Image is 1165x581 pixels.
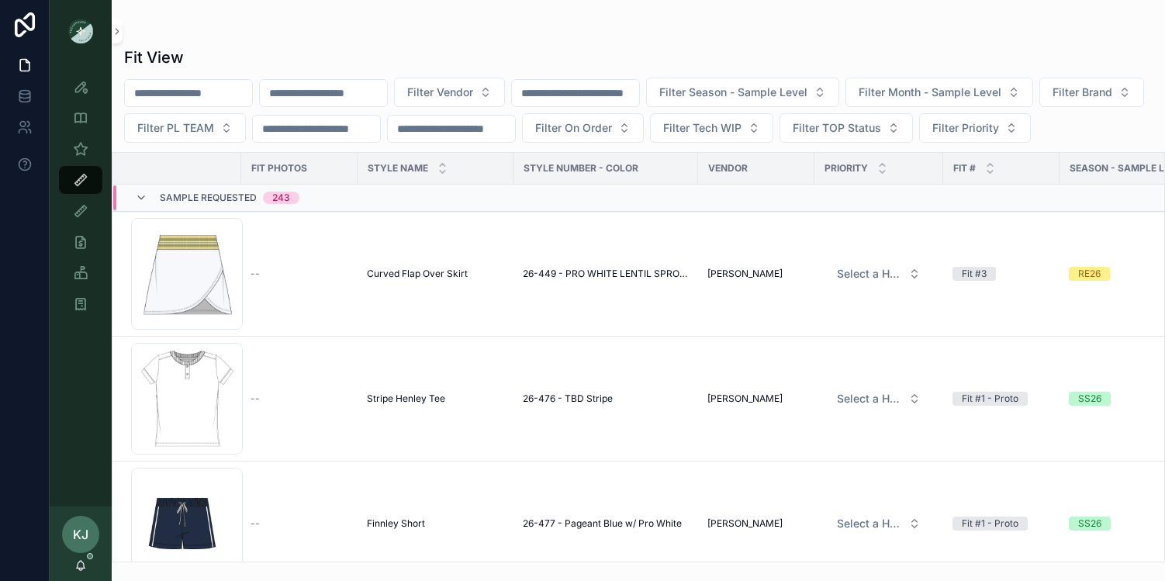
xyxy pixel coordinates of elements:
a: Select Button [824,509,934,538]
span: Filter Season - Sample Level [659,85,807,100]
button: Select Button [650,113,773,143]
div: Fit #1 - Proto [962,392,1018,406]
span: Filter Priority [932,120,999,136]
a: -- [251,393,348,405]
span: Fit # [953,162,976,175]
a: Fit #1 - Proto [952,517,1050,531]
button: Select Button [824,260,933,288]
button: Select Button [845,78,1033,107]
div: 243 [272,192,290,204]
img: App logo [68,19,93,43]
a: [PERSON_NAME] [707,393,805,405]
span: Select a HP FIT LEVEL [837,266,902,282]
div: RE26 [1078,267,1101,281]
span: Vendor [708,162,748,175]
span: Filter Month - Sample Level [859,85,1001,100]
a: [PERSON_NAME] [707,517,805,530]
span: Curved Flap Over Skirt [367,268,468,280]
span: [PERSON_NAME] [707,517,783,530]
span: Filter Tech WIP [663,120,742,136]
button: Select Button [124,113,246,143]
span: Select a HP FIT LEVEL [837,516,902,531]
span: Filter TOP Status [793,120,881,136]
span: Finnley Short [367,517,425,530]
button: Select Button [646,78,839,107]
div: scrollable content [50,62,112,338]
span: Filter Vendor [407,85,473,100]
a: -- [251,517,348,530]
div: Fit #1 - Proto [962,517,1018,531]
span: PRIORITY [824,162,868,175]
button: Select Button [824,510,933,538]
span: KJ [73,525,88,544]
span: -- [251,393,260,405]
button: Select Button [919,113,1031,143]
a: Fit #3 [952,267,1050,281]
span: 26-477 - Pageant Blue w/ Pro White [523,517,682,530]
button: Select Button [1039,78,1144,107]
button: Select Button [824,385,933,413]
span: Filter PL TEAM [137,120,214,136]
button: Select Button [394,78,505,107]
span: Style Number - Color [524,162,638,175]
span: Sample Requested [160,192,257,204]
a: Finnley Short [367,517,504,530]
span: STYLE NAME [368,162,428,175]
a: [PERSON_NAME] [707,268,805,280]
a: 26-476 - TBD Stripe [523,393,689,405]
a: Select Button [824,384,934,413]
a: Fit #1 - Proto [952,392,1050,406]
div: SS26 [1078,392,1101,406]
a: Stripe Henley Tee [367,393,504,405]
div: SS26 [1078,517,1101,531]
a: 26-449 - PRO WHITE LENTIL SPROUT AND LEMON MERINGUE [523,268,689,280]
div: Fit #3 [962,267,987,281]
span: Filter Brand [1053,85,1112,100]
span: Select a HP FIT LEVEL [837,391,902,406]
a: Curved Flap Over Skirt [367,268,504,280]
span: Fit Photos [251,162,307,175]
span: -- [251,517,260,530]
h1: Fit View [124,47,184,68]
span: 26-476 - TBD Stripe [523,393,613,405]
a: -- [251,268,348,280]
a: 26-477 - Pageant Blue w/ Pro White [523,517,689,530]
span: -- [251,268,260,280]
button: Select Button [522,113,644,143]
a: Select Button [824,259,934,289]
span: [PERSON_NAME] [707,393,783,405]
span: Stripe Henley Tee [367,393,445,405]
button: Select Button [780,113,913,143]
span: Filter On Order [535,120,612,136]
span: [PERSON_NAME] [707,268,783,280]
